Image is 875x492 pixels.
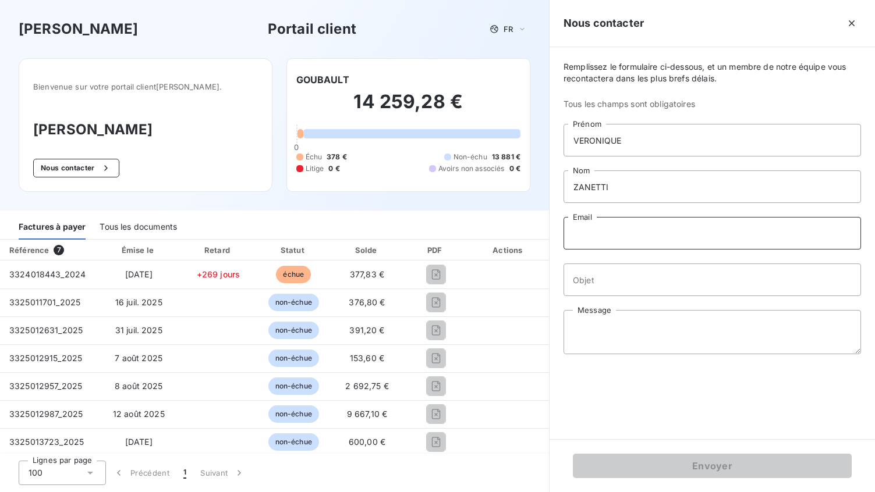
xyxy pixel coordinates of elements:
[349,297,385,307] span: 376,80 €
[268,19,356,40] h3: Portail client
[193,461,252,485] button: Suivant
[268,322,319,339] span: non-échue
[115,353,162,363] span: 7 août 2025
[564,15,644,31] h5: Nous contacter
[113,409,165,419] span: 12 août 2025
[492,152,520,162] span: 13 881 €
[350,353,384,363] span: 153,60 €
[509,163,520,174] span: 0 €
[333,244,401,256] div: Solde
[33,119,258,140] h3: [PERSON_NAME]
[296,73,349,87] h6: GOUBAULT
[115,325,162,335] span: 31 juil. 2025
[100,244,178,256] div: Émise le
[471,244,547,256] div: Actions
[268,433,319,451] span: non-échue
[406,244,466,256] div: PDF
[19,19,138,40] h3: [PERSON_NAME]
[197,269,240,279] span: +269 jours
[9,353,82,363] span: 3325012915_2025
[106,461,176,485] button: Précédent
[9,269,86,279] span: 3324018443_2024
[349,325,384,335] span: 391,20 €
[438,163,505,174] span: Avoirs non associés
[294,142,299,152] span: 0
[115,297,162,307] span: 16 juil. 2025
[183,467,186,479] span: 1
[125,437,153,447] span: [DATE]
[9,437,84,447] span: 3325013723_2025
[573,454,852,478] button: Envoyer
[19,215,86,240] div: Factures à payer
[100,215,177,240] div: Tous les documents
[276,266,311,283] span: échue
[564,170,861,203] input: placeholder
[54,245,64,255] span: 7
[9,245,49,255] div: Référence
[347,409,388,419] span: 9 667,10 €
[33,159,119,177] button: Nous contacter
[182,244,254,256] div: Retard
[564,61,861,84] span: Remplissez le formulaire ci-dessous, et un membre de notre équipe vous recontactera dans les plus...
[564,98,861,110] span: Tous les champs sont obligatoires
[564,217,861,249] input: placeholder
[9,297,80,307] span: 3325011701_2025
[454,152,487,162] span: Non-échu
[29,467,42,479] span: 100
[268,350,319,367] span: non-échue
[115,381,163,391] span: 8 août 2025
[350,269,384,279] span: 377,83 €
[327,152,347,162] span: 378 €
[349,437,385,447] span: 600,00 €
[345,381,389,391] span: 2 692,75 €
[564,124,861,156] input: placeholder
[9,409,83,419] span: 3325012987_2025
[9,381,82,391] span: 3325012957_2025
[125,269,153,279] span: [DATE]
[176,461,193,485] button: 1
[504,24,513,34] span: FR
[306,163,324,174] span: Litige
[296,90,521,125] h2: 14 259,28 €
[33,82,258,91] span: Bienvenue sur votre portail client [PERSON_NAME] .
[564,263,861,296] input: placeholder
[328,163,339,174] span: 0 €
[9,325,83,335] span: 3325012631_2025
[268,405,319,423] span: non-échue
[268,294,319,311] span: non-échue
[306,152,323,162] span: Échu
[258,244,328,256] div: Statut
[268,377,319,395] span: non-échue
